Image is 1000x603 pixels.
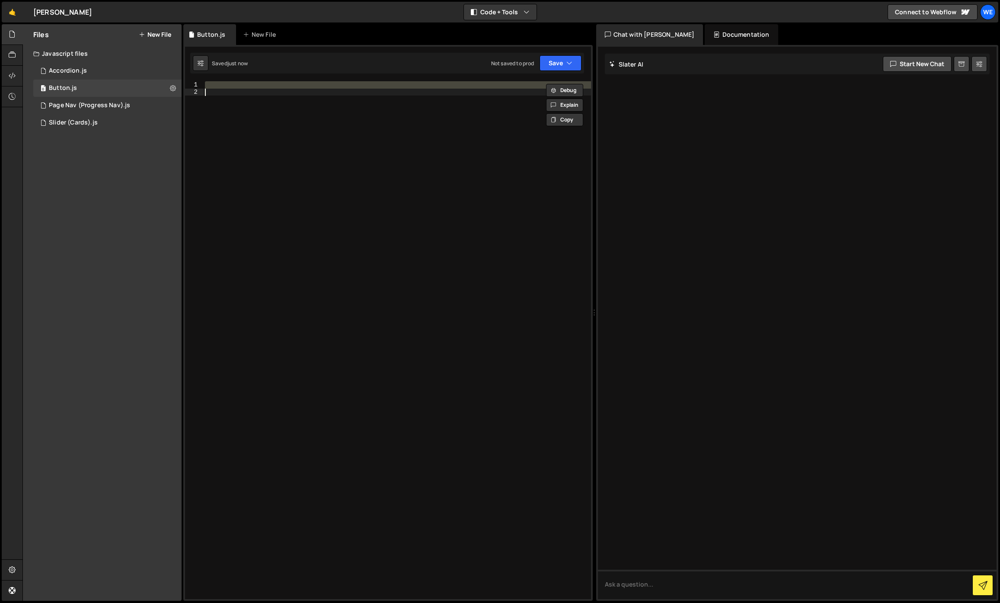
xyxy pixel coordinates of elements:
button: Copy [546,113,583,126]
button: Start new chat [883,56,952,72]
div: Chat with [PERSON_NAME] [596,24,703,45]
div: Javascript files [23,45,182,62]
div: 16252/43821.js [33,97,182,114]
button: New File [139,31,171,38]
div: Documentation [705,24,778,45]
div: 1 [185,81,203,89]
div: Not saved to prod [491,60,534,67]
a: We [980,4,996,20]
div: Page Nav (Progress Nav).js [49,102,130,109]
h2: Slater AI [609,60,644,68]
a: 🤙 [2,2,23,22]
button: Code + Tools [464,4,537,20]
button: Save [540,55,581,71]
div: Saved [212,60,248,67]
div: Slider (Cards).js [49,119,98,127]
a: Connect to Webflow [888,4,978,20]
div: just now [227,60,248,67]
div: 16252/43832.js [33,114,182,131]
span: 0 [41,86,46,93]
div: Accordion.js [49,67,87,75]
button: Explain [546,99,583,112]
div: 2 [185,89,203,96]
div: 16252/45770.js [33,80,182,97]
div: Button.js [197,30,225,39]
div: [PERSON_NAME] [33,7,92,17]
div: New File [243,30,279,39]
button: Debug [546,84,583,97]
div: Button.js [49,84,77,92]
h2: Files [33,30,49,39]
div: 16252/43826.js [33,62,182,80]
